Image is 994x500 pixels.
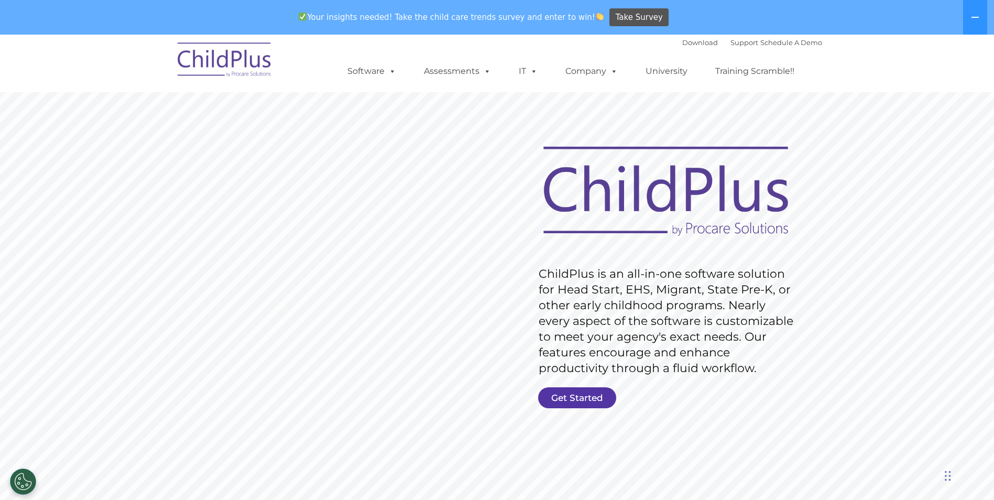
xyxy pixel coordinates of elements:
rs-layer: ChildPlus is an all-in-one software solution for Head Start, EHS, Migrant, State Pre-K, or other ... [539,266,799,376]
a: IT [508,61,548,82]
a: Software [337,61,407,82]
font: | [682,38,822,47]
img: ✅ [299,13,307,20]
a: Company [555,61,628,82]
img: 👏 [596,13,604,20]
a: Training Scramble!! [705,61,805,82]
iframe: Chat Widget [942,450,994,500]
span: Take Survey [616,8,663,27]
a: Get Started [538,387,616,408]
img: ChildPlus by Procare Solutions [172,35,277,88]
a: Support [730,38,758,47]
a: Schedule A Demo [760,38,822,47]
span: Your insights needed! Take the child care trends survey and enter to win! [294,7,608,27]
div: Drag [945,460,951,492]
a: Assessments [413,61,501,82]
button: Cookies Settings [10,469,36,495]
a: Take Survey [609,8,669,27]
a: University [635,61,698,82]
a: Download [682,38,718,47]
